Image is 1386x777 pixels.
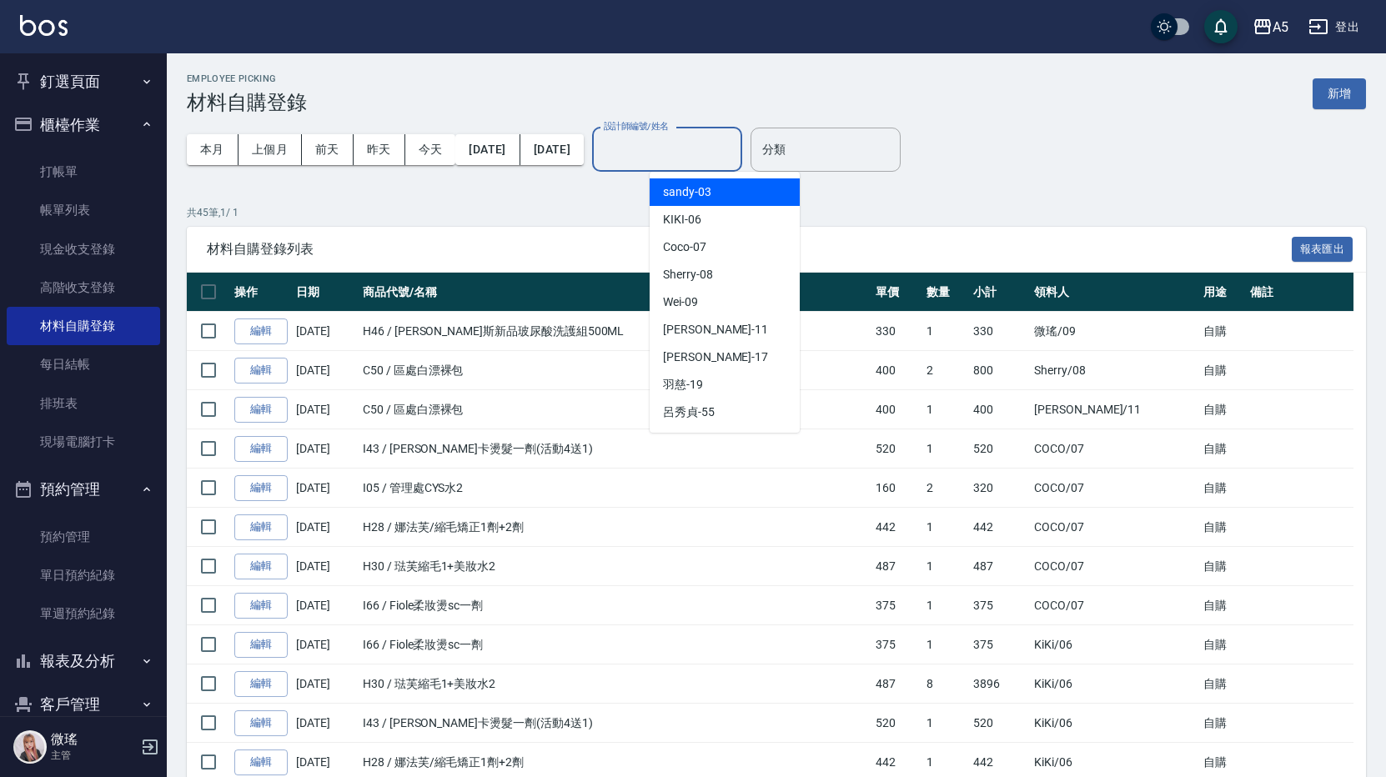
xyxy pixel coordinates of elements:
a: 編輯 [234,397,288,423]
a: 單日預約紀錄 [7,556,160,594]
td: I43 / [PERSON_NAME]卡燙髮一劑(活動4送1) [359,704,871,743]
td: 自購 [1199,508,1246,547]
td: 330 [969,312,1030,351]
td: H30 / 琺芙縮毛1+美妝水2 [359,664,871,704]
td: 自購 [1199,625,1246,664]
td: H28 / 娜法芙/縮毛矯正1劑+2劑 [359,508,871,547]
a: 編輯 [234,632,288,658]
a: 編輯 [234,671,288,697]
td: 1 [922,312,969,351]
td: I66 / Fiole柔妝燙sc一劑 [359,586,871,625]
button: A5 [1246,10,1295,44]
td: 1 [922,625,969,664]
td: [DATE] [292,312,359,351]
th: 操作 [230,273,292,312]
td: [PERSON_NAME] /11 [1030,390,1199,429]
button: 釘選頁面 [7,60,160,103]
th: 數量 [922,273,969,312]
button: 櫃檯作業 [7,103,160,147]
td: 330 [871,312,923,351]
td: COCO /07 [1030,508,1199,547]
a: 編輯 [234,358,288,383]
td: COCO /07 [1030,429,1199,469]
td: [DATE] [292,390,359,429]
td: [DATE] [292,586,359,625]
td: 160 [871,469,923,508]
a: 編輯 [234,436,288,462]
td: COCO /07 [1030,586,1199,625]
td: KiKi /06 [1030,625,1199,664]
td: Sherry /08 [1030,351,1199,390]
span: sandy -03 [663,183,711,201]
td: C50 / 區處白漂裸包 [359,390,871,429]
button: 報表匯出 [1292,237,1353,263]
td: 1 [922,547,969,586]
h3: 材料自購登錄 [187,91,307,114]
td: 400 [871,390,923,429]
td: 487 [871,664,923,704]
td: I66 / Fiole柔妝燙sc一劑 [359,625,871,664]
a: 材料自購登錄 [7,307,160,345]
td: 自購 [1199,469,1246,508]
a: 單週預約紀錄 [7,594,160,633]
button: save [1204,10,1238,43]
a: 編輯 [234,514,288,540]
span: KIKI -06 [663,211,701,228]
div: A5 [1273,17,1288,38]
button: 前天 [302,134,354,165]
td: 1 [922,704,969,743]
td: C50 / 區處白漂裸包 [359,351,871,390]
td: 1 [922,390,969,429]
td: 487 [871,547,923,586]
a: 預約管理 [7,518,160,556]
a: 報表匯出 [1292,240,1353,256]
button: [DATE] [520,134,584,165]
td: 375 [871,625,923,664]
span: [PERSON_NAME] -11 [663,321,768,338]
td: 400 [969,390,1030,429]
td: 487 [969,547,1030,586]
button: 客戶管理 [7,683,160,726]
th: 日期 [292,273,359,312]
td: 800 [969,351,1030,390]
td: 1 [922,429,969,469]
h5: 微瑤 [51,731,136,748]
td: I43 / [PERSON_NAME]卡燙髮一劑(活動4送1) [359,429,871,469]
button: 今天 [405,134,456,165]
td: I05 / 管理處CYS水2 [359,469,871,508]
td: [DATE] [292,351,359,390]
td: 442 [871,508,923,547]
td: [DATE] [292,508,359,547]
td: 自購 [1199,390,1246,429]
td: [DATE] [292,547,359,586]
a: 高階收支登錄 [7,268,160,307]
td: 400 [871,351,923,390]
span: [PERSON_NAME] -17 [663,348,768,366]
h2: Employee Picking [187,73,307,84]
span: Sherry -08 [663,266,713,283]
th: 用途 [1199,273,1246,312]
td: 520 [969,429,1030,469]
td: [DATE] [292,664,359,704]
button: 昨天 [354,134,405,165]
button: 報表及分析 [7,639,160,683]
td: H30 / 琺芙縮毛1+美妝水2 [359,547,871,586]
p: 共 45 筆, 1 / 1 [187,205,1366,220]
td: 3896 [969,664,1030,704]
img: Person [13,730,47,764]
button: 登出 [1302,12,1366,43]
td: 320 [969,469,1030,508]
td: 自購 [1199,586,1246,625]
td: COCO /07 [1030,547,1199,586]
a: 現金收支登錄 [7,230,160,268]
a: 編輯 [234,554,288,579]
td: 375 [969,586,1030,625]
a: 排班表 [7,384,160,423]
a: 編輯 [234,318,288,344]
td: KiKi /06 [1030,704,1199,743]
td: H46 / [PERSON_NAME]斯新品玻尿酸洗護組500ML [359,312,871,351]
td: 520 [969,704,1030,743]
td: 1 [922,508,969,547]
td: [DATE] [292,625,359,664]
button: 預約管理 [7,468,160,511]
